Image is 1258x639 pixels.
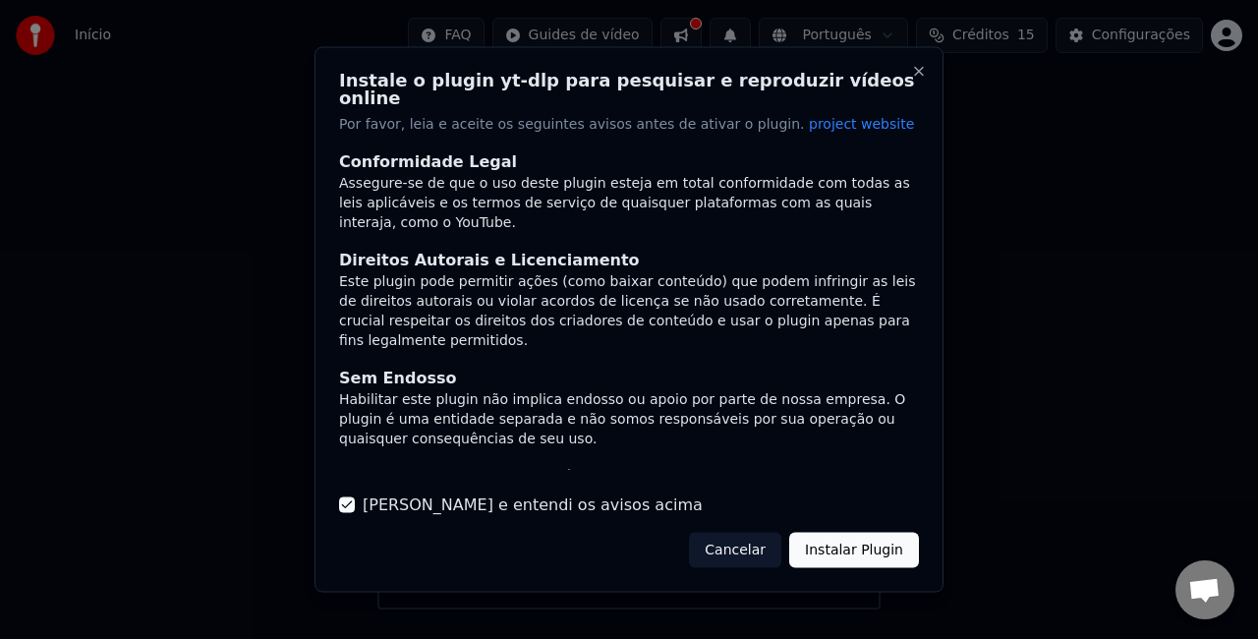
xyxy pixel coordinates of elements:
h2: Instale o plugin yt-dlp para pesquisar e reproduzir vídeos online [339,72,919,107]
div: Direitos Autorais e Licenciamento [339,248,919,271]
div: Assegure-se de que o uso deste plugin esteja em total conformidade com todas as leis aplicáveis e... [339,173,919,232]
p: Por favor, leia e aceite os seguintes avisos antes de ativar o plugin. [339,115,919,135]
div: Sem Endosso [339,366,919,389]
div: Conformidade Legal [339,149,919,173]
div: Responsabilidade do Usuário [339,464,919,488]
button: Cancelar [689,532,781,567]
span: project website [809,116,914,132]
div: Este plugin pode permitir ações (como baixar conteúdo) que podem infringir as leis de direitos au... [339,271,919,350]
div: Habilitar este plugin não implica endosso ou apoio por parte de nossa empresa. O plugin é uma ent... [339,389,919,448]
label: [PERSON_NAME] e entendi os avisos acima [363,493,703,516]
button: Instalar Plugin [789,532,919,567]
